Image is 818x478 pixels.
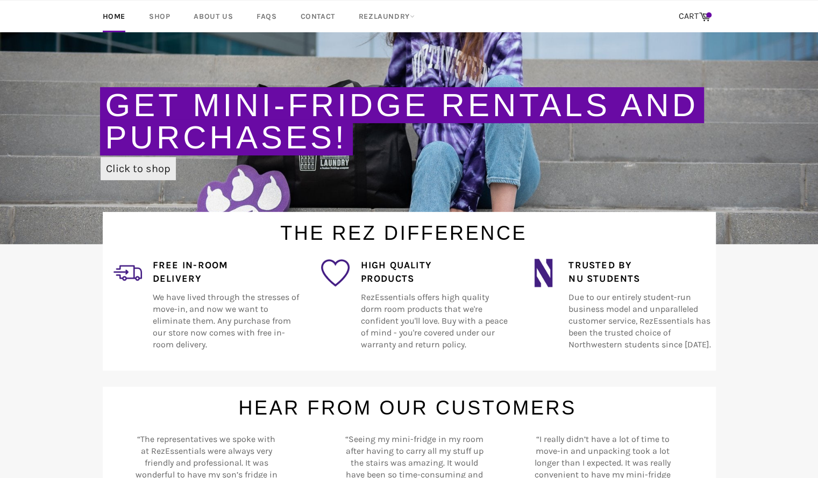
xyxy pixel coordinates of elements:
[183,1,244,32] a: About Us
[246,1,287,32] a: FAQs
[92,1,136,32] a: Home
[350,259,507,362] div: RezEssentials offers high quality dorm room products that we're confident you'll love. Buy with a...
[92,387,716,422] h1: Hear From Our Customers
[113,259,142,287] img: delivery_2.png
[101,157,176,180] a: Click to shop
[105,87,699,155] a: Get Mini-Fridge Rentals and Purchases!
[153,259,300,286] h4: Free In-Room Delivery
[360,259,507,286] h4: High Quality Products
[92,212,716,247] h1: The Rez Difference
[348,1,425,32] a: RezLaundry
[558,259,715,362] div: Due to our entirely student-run business model and unparalleled customer service, RezEssentials h...
[568,259,715,286] h4: Trusted by NU Students
[321,259,350,287] img: favorite_1.png
[290,1,346,32] a: Contact
[529,259,558,287] img: northwestern_wildcats_tiny.png
[138,1,181,32] a: Shop
[673,5,716,28] a: CART
[142,259,300,362] div: We have lived through the stresses of move-in, and now we want to eliminate them. Any purchase fr...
